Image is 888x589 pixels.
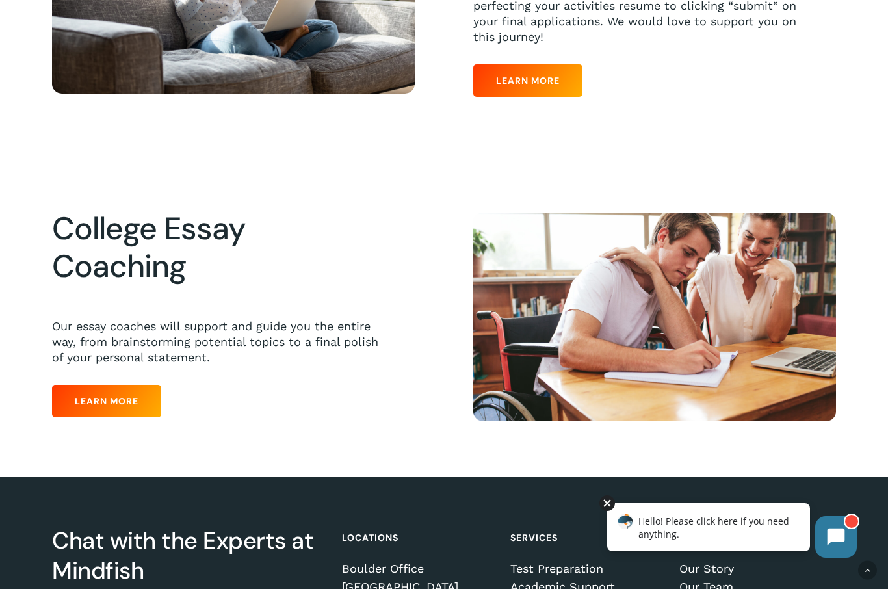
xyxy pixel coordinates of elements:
h4: Services [510,526,663,549]
a: Learn More [52,385,161,417]
p: Our essay coaches will support and guide you the entire way, from brainstorming potential topics ... [52,319,384,365]
iframe: Chatbot [594,493,870,571]
span: Learn More [75,395,138,408]
a: Learn More [473,64,582,97]
span: Learn More [496,74,560,87]
h2: College Essay Coaching [52,210,384,285]
a: Boulder Office [342,562,495,575]
img: tutoring a student scaled [473,213,836,421]
a: Test Preparation [510,562,663,575]
h4: Locations [342,526,495,549]
h3: Chat with the Experts at Mindfish [52,526,326,586]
